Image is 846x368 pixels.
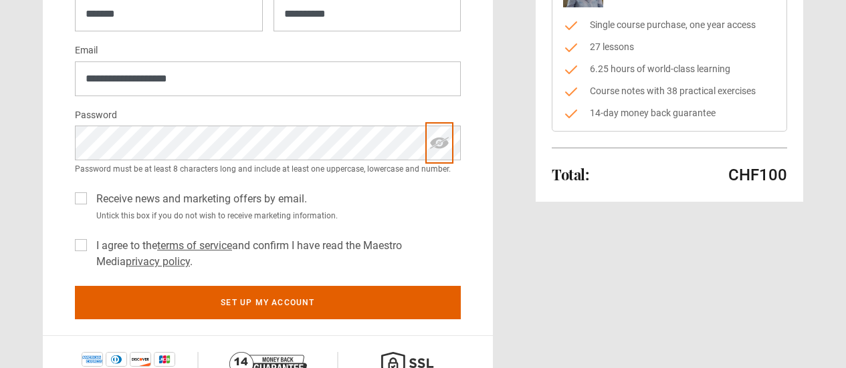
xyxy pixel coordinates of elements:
img: amex [82,352,103,367]
label: I agree to the and confirm I have read the Maestro Media . [91,238,461,270]
a: privacy policy [126,255,190,268]
label: Password [75,108,117,124]
label: Receive news and marketing offers by email. [91,191,307,207]
img: diners [106,352,127,367]
h2: Total: [552,166,589,182]
li: Single course purchase, one year access [563,18,776,32]
button: Set up my account [75,286,461,319]
p: CHF100 [728,164,787,186]
small: Password must be at least 8 characters long and include at least one uppercase, lowercase and num... [75,163,461,175]
small: Untick this box if you do not wish to receive marketing information. [91,210,461,222]
span: hide password [429,126,450,160]
a: terms of service [157,239,232,252]
label: Email [75,43,98,59]
li: 14-day money back guarantee [563,106,776,120]
li: 27 lessons [563,40,776,54]
li: 6.25 hours of world-class learning [563,62,776,76]
li: Course notes with 38 practical exercises [563,84,776,98]
img: discover [130,352,151,367]
img: jcb [154,352,175,367]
